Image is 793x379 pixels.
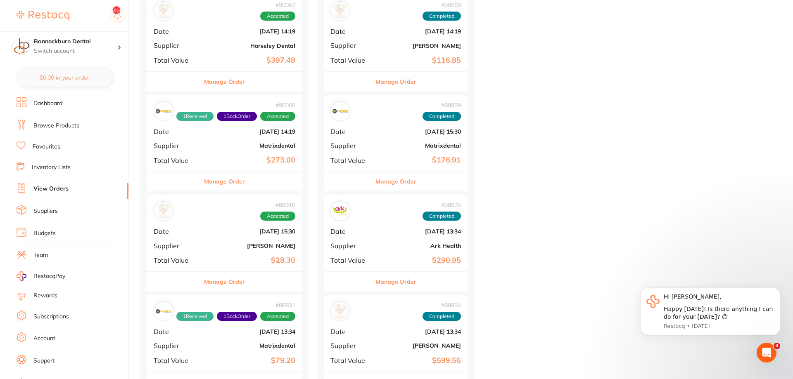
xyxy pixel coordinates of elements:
button: Manage Order [204,172,245,191]
span: Date [154,128,199,135]
img: Ark Health [332,203,348,219]
a: Favourites [33,143,60,151]
b: Matrixdental [205,142,295,149]
span: # 88831 [176,302,295,308]
a: Suppliers [33,207,58,215]
b: Horseley Dental [205,42,295,49]
span: Accepted [260,12,295,21]
span: Supplier [154,242,199,250]
img: Restocq Logo [17,11,69,21]
span: # 90066 [176,102,295,108]
b: $176.91 [378,156,461,165]
span: Date [330,228,372,235]
span: Completed [423,112,461,121]
img: RestocqPay [17,271,26,281]
b: [DATE] 14:19 [378,28,461,35]
a: Inventory Lists [32,163,71,172]
button: $0.00 in your order [17,68,112,87]
a: View Orders [33,185,69,193]
img: Matrixdental [332,104,348,119]
a: Budgets [33,229,56,238]
iframe: Intercom live chat [757,343,776,363]
button: Manage Order [375,172,416,191]
b: $79.20 [205,356,295,365]
span: Date [154,228,199,235]
button: Manage Order [204,272,245,292]
span: Total Value [330,257,372,264]
div: Henry Schein Halas#88910AcceptedDate[DATE] 15:30Supplier[PERSON_NAME]Total Value$28.30Manage Order [147,195,302,292]
span: Date [330,128,372,135]
span: Total Value [330,56,372,64]
span: Total Value [154,157,199,164]
span: Back orders [217,112,257,121]
span: Supplier [154,42,199,49]
span: Supplier [154,142,199,149]
span: Supplier [330,342,372,349]
span: # 88834 [423,302,461,308]
b: [PERSON_NAME] [205,242,295,249]
span: Completed [423,312,461,321]
b: [DATE] 15:30 [378,128,461,135]
b: [DATE] 13:34 [378,328,461,335]
a: Support [33,357,55,365]
b: [PERSON_NAME] [378,342,461,349]
span: Accepted [260,212,295,221]
span: Supplier [330,42,372,49]
span: # 90067 [260,2,295,8]
h4: Bannockburn Dental [34,38,117,46]
span: # 88909 [423,102,461,108]
span: Supplier [330,242,372,250]
span: Total Value [154,56,199,64]
span: Total Value [330,357,372,364]
span: Received [176,312,214,321]
div: Matrixdental#900661Received1BackOrderAcceptedDate[DATE] 14:19SupplierMatrixdentalTotal Value$273.... [147,95,302,192]
b: $273.00 [205,156,295,165]
a: Dashboard [33,99,62,108]
b: [PERSON_NAME] [378,42,461,49]
b: [DATE] 13:34 [378,228,461,235]
span: Total Value [330,157,372,164]
span: Accepted [260,312,295,321]
a: Restocq Logo [17,6,69,25]
span: Date [154,28,199,35]
span: RestocqPay [33,272,65,280]
a: Rewards [33,292,57,300]
span: Completed [423,12,461,21]
span: Total Value [154,257,199,264]
span: Date [154,328,199,335]
b: [DATE] 15:30 [205,228,295,235]
img: Matrixdental [156,104,171,119]
button: Manage Order [204,72,245,92]
span: Accepted [260,112,295,121]
b: Ark Health [378,242,461,249]
b: [DATE] 14:19 [205,28,295,35]
span: # 90069 [423,2,461,8]
p: Switch account [34,47,117,55]
b: $28.30 [205,256,295,265]
b: [DATE] 13:34 [205,328,295,335]
b: $599.56 [378,356,461,365]
span: # 88910 [260,202,295,208]
a: Browse Products [33,122,79,130]
a: Account [33,334,55,343]
span: Supplier [330,142,372,149]
b: Matrixdental [205,342,295,349]
button: Manage Order [375,272,416,292]
span: Supplier [154,342,199,349]
b: $290.95 [378,256,461,265]
span: Date [330,28,372,35]
a: RestocqPay [17,271,65,281]
b: Matrixdental [378,142,461,149]
span: Back orders [217,312,257,321]
b: $116.85 [378,56,461,65]
img: Horseley Dental [156,3,171,19]
a: Subscriptions [33,313,69,321]
span: Date [330,328,372,335]
b: $397.49 [205,56,295,65]
img: Matrixdental [156,304,171,319]
span: Total Value [154,357,199,364]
